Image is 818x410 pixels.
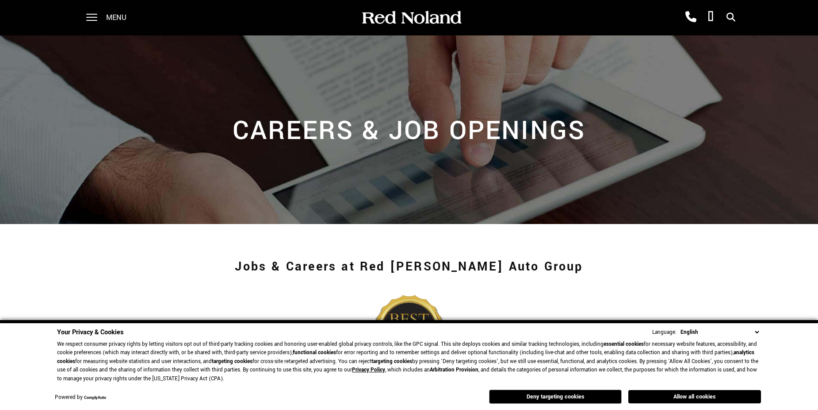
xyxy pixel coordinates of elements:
strong: targeting cookies [371,358,412,365]
strong: functional cookies [293,349,336,356]
strong: Arbitration Provision [430,366,478,374]
button: Allow all cookies [628,390,761,403]
div: Powered by [55,395,106,401]
h1: Jobs & Careers at Red [PERSON_NAME] Auto Group [106,249,712,285]
button: Deny targeting cookies [489,390,622,404]
a: ComplyAuto [84,395,106,401]
p: We respect consumer privacy rights by letting visitors opt out of third-party tracking cookies an... [57,340,761,383]
div: Language: [652,329,677,335]
strong: essential cookies [604,340,644,348]
strong: targeting cookies [212,358,252,365]
h2: Careers & Job Openings [106,110,712,150]
a: Privacy Policy [352,366,385,374]
select: Language Select [678,328,761,337]
img: Red Noland Auto Group [360,10,462,26]
span: Your Privacy & Cookies [57,328,123,337]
